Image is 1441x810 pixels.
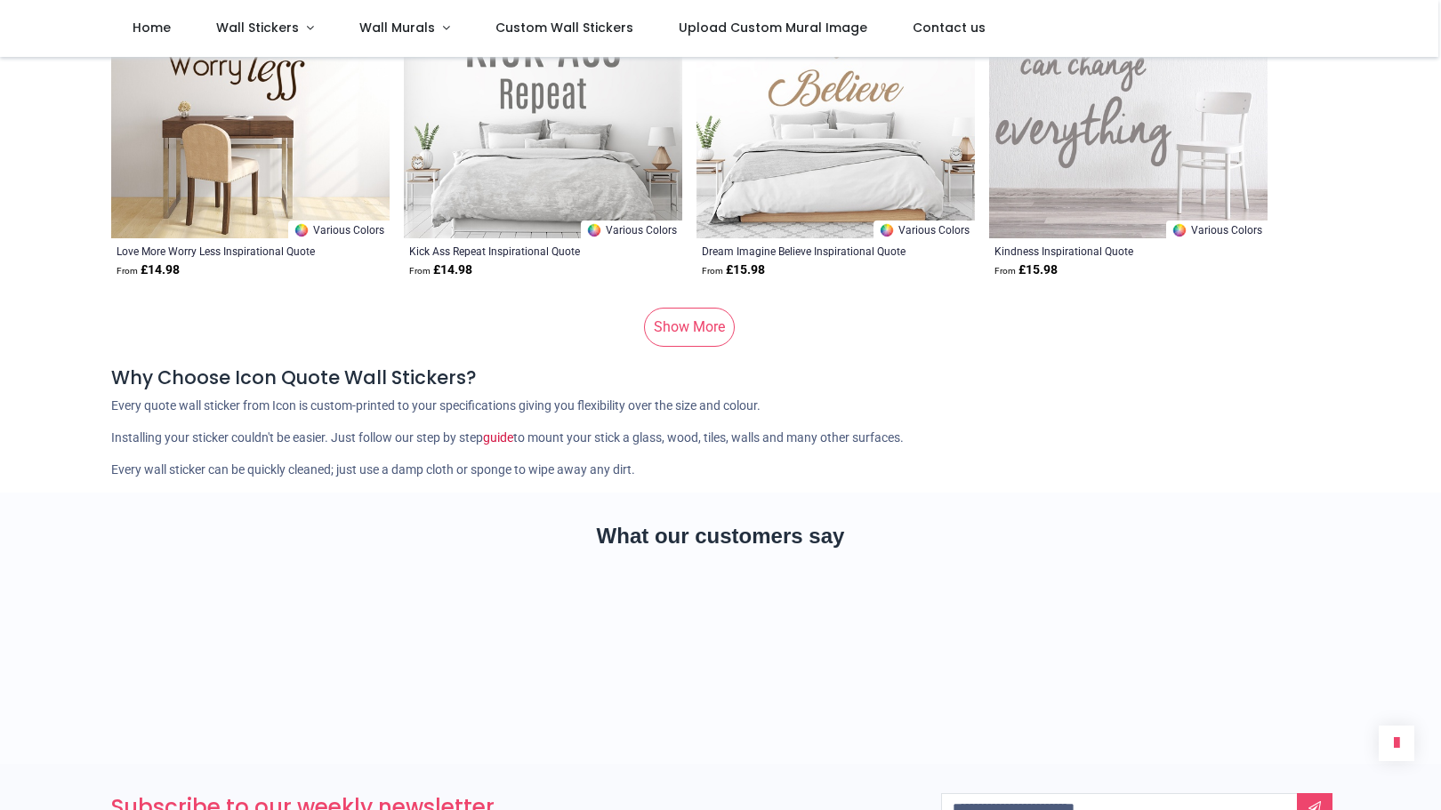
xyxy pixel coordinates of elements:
[288,221,390,238] a: Various Colors
[679,19,867,36] span: Upload Custom Mural Image
[994,244,1209,258] a: Kindness Inspirational Quote
[994,261,1058,279] strong: £ 15.98
[702,266,723,276] span: From
[702,261,765,279] strong: £ 15.98
[117,244,331,258] a: Love More Worry Less Inspirational Quote
[644,308,735,347] a: Show More
[581,221,682,238] a: Various Colors
[409,261,472,279] strong: £ 14.98
[409,266,431,276] span: From
[702,244,916,258] a: Dream Imagine Believe Inspirational Quote
[111,521,1330,551] h2: What our customers say
[111,461,1330,479] p: Every wall sticker can be quickly cleaned; just use a damp cloth or sponge to wipe away any dirt.
[117,261,180,279] strong: £ 14.98
[111,582,1330,707] iframe: Customer reviews powered by Trustpilot
[111,429,1330,447] p: Installing your sticker couldn't be easier. Just follow our step by step to mount your stick a gl...
[586,222,602,238] img: Color Wheel
[879,222,895,238] img: Color Wheel
[216,19,299,36] span: Wall Stickers
[133,19,171,36] span: Home
[495,19,633,36] span: Custom Wall Stickers
[359,19,435,36] span: Wall Murals
[111,397,1330,415] p: Every quote wall sticker from Icon is custom-printed to your specifications giving you flexibilit...
[111,365,1330,390] h4: Why Choose Icon Quote Wall Stickers?
[117,266,138,276] span: From
[873,221,975,238] a: Various Colors
[1171,222,1187,238] img: Color Wheel
[913,19,986,36] span: Contact us
[483,430,513,445] a: guide
[994,266,1016,276] span: From
[294,222,310,238] img: Color Wheel
[1166,221,1268,238] a: Various Colors
[409,244,624,258] a: Kick Ass Repeat Inspirational Quote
